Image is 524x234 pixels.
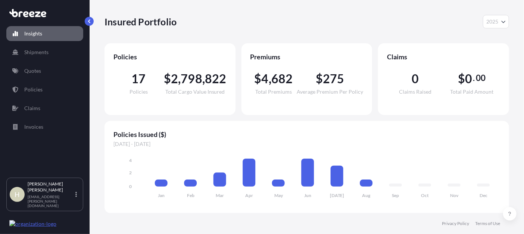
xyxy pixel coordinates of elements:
p: Quotes [24,67,41,75]
tspan: Jan [158,193,165,199]
span: 275 [323,73,344,85]
span: $ [164,73,171,85]
span: , [178,73,181,85]
tspan: 2 [129,170,132,175]
tspan: [DATE] [330,193,344,199]
span: Claims [387,52,500,61]
tspan: Apr [245,193,253,199]
tspan: Mar [216,193,224,199]
span: Premiums [250,52,364,61]
a: Quotes [6,63,83,78]
span: 798 [181,73,202,85]
span: 0 [412,73,419,85]
span: Policies Issued ($) [113,130,500,139]
p: [EMAIL_ADDRESS][PERSON_NAME][DOMAIN_NAME] [28,194,74,208]
a: Policies [6,82,83,97]
span: , [202,73,205,85]
span: 2 [171,73,178,85]
span: 682 [271,73,293,85]
a: Insights [6,26,83,41]
span: Policies [130,89,148,94]
span: , [269,73,271,85]
p: Claims [24,104,40,112]
span: . [473,75,475,81]
span: Total Cargo Value Insured [165,89,225,94]
span: Total Paid Amount [450,89,493,94]
tspan: Jun [304,193,311,199]
tspan: Oct [421,193,429,199]
tspan: Aug [362,193,371,199]
a: Invoices [6,119,83,134]
span: Claims Raised [399,89,432,94]
a: Terms of Use [475,221,500,227]
span: 0 [465,73,472,85]
tspan: 0 [129,184,132,189]
span: Total Premiums [255,89,292,94]
span: 17 [131,73,146,85]
a: Privacy Policy [442,221,469,227]
p: Insured Portfolio [105,16,177,28]
a: Shipments [6,45,83,60]
span: 2025 [486,18,498,25]
tspan: Dec [480,193,487,199]
tspan: May [274,193,283,199]
span: H [15,191,20,198]
span: 4 [262,73,269,85]
p: Shipments [24,49,49,56]
img: organization-logo [9,220,56,228]
tspan: Nov [450,193,459,199]
a: Claims [6,101,83,116]
span: $ [254,73,261,85]
p: Policies [24,86,43,93]
p: Invoices [24,123,43,131]
p: [PERSON_NAME] [PERSON_NAME] [28,181,74,193]
span: $ [316,73,323,85]
tspan: Feb [187,193,194,199]
button: Year Selector [483,15,509,28]
tspan: Sep [392,193,399,199]
p: Insights [24,30,42,37]
span: [DATE] - [DATE] [113,140,500,148]
span: $ [458,73,465,85]
span: Average Premium Per Policy [297,89,363,94]
tspan: 4 [129,157,132,163]
span: Policies [113,52,227,61]
span: 00 [476,75,486,81]
span: 822 [205,73,227,85]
